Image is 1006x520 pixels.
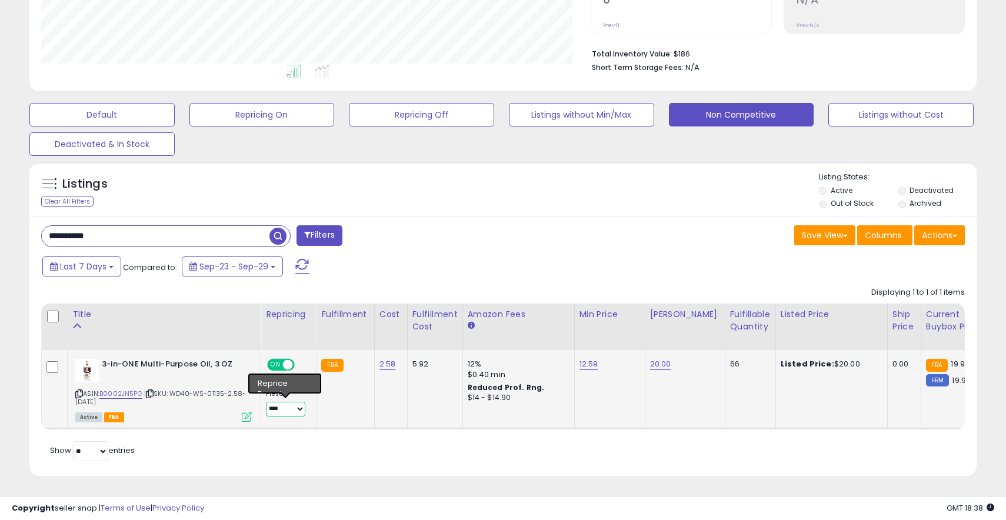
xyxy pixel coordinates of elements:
span: Last 7 Days [60,261,106,272]
div: Title [72,308,256,321]
button: Default [29,103,175,126]
div: [PERSON_NAME] [650,308,720,321]
div: $0.40 min [468,369,565,380]
small: Amazon Fees. [468,321,475,331]
button: Repricing On [189,103,335,126]
div: ASIN: [75,359,252,421]
span: All listings currently available for purchase on Amazon [75,412,102,422]
span: ON [268,360,283,370]
b: Short Term Storage Fees: [592,62,684,72]
div: 0.00 [892,359,912,369]
b: Total Inventory Value: [592,49,672,59]
button: Save View [794,225,855,245]
small: FBA [926,359,948,372]
button: Filters [297,225,342,246]
b: 3-in-ONE Multi-Purpose Oil, 3 OZ [102,359,245,373]
span: Show: entries [50,445,135,456]
span: Sep-23 - Sep-29 [199,261,268,272]
span: | SKU: WD40-WS-01135-2.58-[DATE] [75,389,246,406]
div: Current Buybox Price [926,308,987,333]
img: 31aj-WCmtLL._SL40_.jpg [75,359,99,382]
button: Last 7 Days [42,256,121,276]
div: Fulfillment Cost [412,308,458,333]
button: Columns [857,225,912,245]
div: 5.92 [412,359,454,369]
div: Amazon AI [266,377,307,388]
label: Active [831,185,852,195]
span: N/A [685,62,699,73]
span: 19.95 [951,358,970,369]
small: FBA [321,359,343,372]
a: Terms of Use [101,502,151,514]
div: $14 - $14.90 [468,393,565,403]
span: FBA [104,412,124,422]
b: Listed Price: [781,358,834,369]
label: Out of Stock [831,198,874,208]
span: Compared to: [123,262,177,273]
div: Amazon Fees [468,308,569,321]
small: Prev: 0 [603,22,619,29]
div: Displaying 1 to 1 of 1 items [871,287,965,298]
button: Deactivated & In Stock [29,132,175,156]
div: Fulfillment [321,308,369,321]
small: Prev: N/A [797,22,820,29]
div: Preset: [266,390,307,416]
span: 2025-10-7 18:38 GMT [947,502,994,514]
div: seller snap | | [12,503,204,514]
a: Privacy Policy [152,502,204,514]
div: 66 [730,359,767,369]
button: Repricing Off [349,103,494,126]
div: Fulfillable Quantity [730,308,771,333]
button: Actions [914,225,965,245]
div: Min Price [579,308,640,321]
span: Columns [865,229,902,241]
div: Repricing [266,308,311,321]
div: Ship Price [892,308,916,333]
a: B0002JN5PG [99,389,142,399]
div: 12% [468,359,565,369]
span: OFF [293,360,312,370]
b: Reduced Prof. Rng. [468,382,545,392]
div: Clear All Filters [41,196,94,207]
li: $186 [592,46,956,60]
label: Deactivated [910,185,954,195]
a: 2.58 [379,358,396,370]
div: Cost [379,308,402,321]
small: FBM [926,374,949,386]
label: Archived [910,198,941,208]
strong: Copyright [12,502,55,514]
span: 19.99 [952,375,971,386]
a: 20.00 [650,358,671,370]
button: Sep-23 - Sep-29 [182,256,283,276]
button: Listings without Min/Max [509,103,654,126]
button: Listings without Cost [828,103,974,126]
p: Listing States: [819,172,976,183]
div: $20.00 [781,359,878,369]
button: Non Competitive [669,103,814,126]
div: Listed Price [781,308,882,321]
h5: Listings [62,176,108,192]
a: 12.59 [579,358,598,370]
